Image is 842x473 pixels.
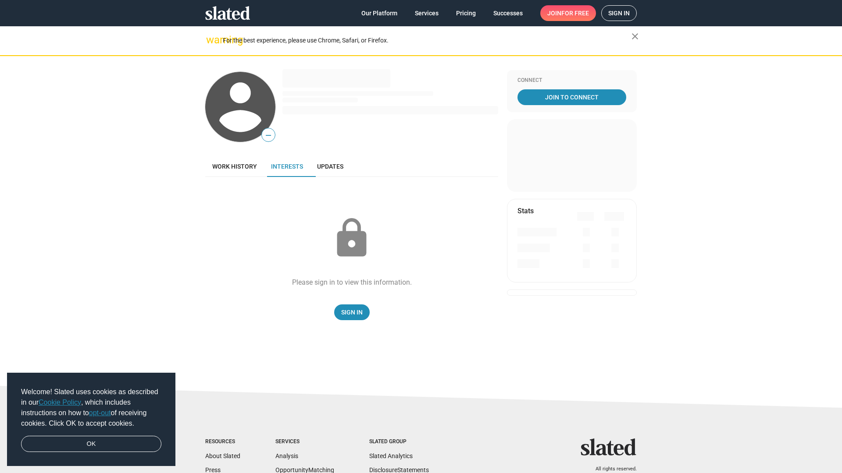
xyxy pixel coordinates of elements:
span: for free [561,5,589,21]
span: Welcome! Slated uses cookies as described in our , which includes instructions on how to of recei... [21,387,161,429]
span: Updates [317,163,343,170]
span: Successes [493,5,523,21]
a: Joinfor free [540,5,596,21]
span: Services [415,5,439,21]
span: — [262,130,275,141]
a: Pricing [449,5,483,21]
a: dismiss cookie message [21,436,161,452]
mat-icon: lock [330,216,374,260]
div: For the best experience, please use Chrome, Safari, or Firefox. [223,35,631,46]
a: opt-out [89,409,111,417]
span: Sign In [341,304,363,320]
span: Join [547,5,589,21]
div: Services [275,438,334,445]
span: Our Platform [361,5,397,21]
div: cookieconsent [7,373,175,466]
a: Interests [264,156,310,177]
a: Successes [486,5,530,21]
a: Slated Analytics [369,452,413,459]
span: Interests [271,163,303,170]
a: Updates [310,156,350,177]
a: About Slated [205,452,240,459]
span: Sign in [608,6,630,21]
a: Our Platform [354,5,404,21]
a: Join To Connect [517,89,626,105]
div: Resources [205,438,240,445]
div: Connect [517,77,626,84]
mat-card-title: Stats [517,206,534,215]
mat-icon: warning [206,35,217,45]
span: Pricing [456,5,476,21]
div: Slated Group [369,438,429,445]
a: Cookie Policy [39,399,81,406]
a: Sign In [334,304,370,320]
a: Analysis [275,452,298,459]
span: Join To Connect [519,89,624,105]
a: Services [408,5,446,21]
mat-icon: close [630,31,640,42]
a: Work history [205,156,264,177]
span: Work history [212,163,257,170]
div: Please sign in to view this information. [292,278,412,287]
a: Sign in [601,5,637,21]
